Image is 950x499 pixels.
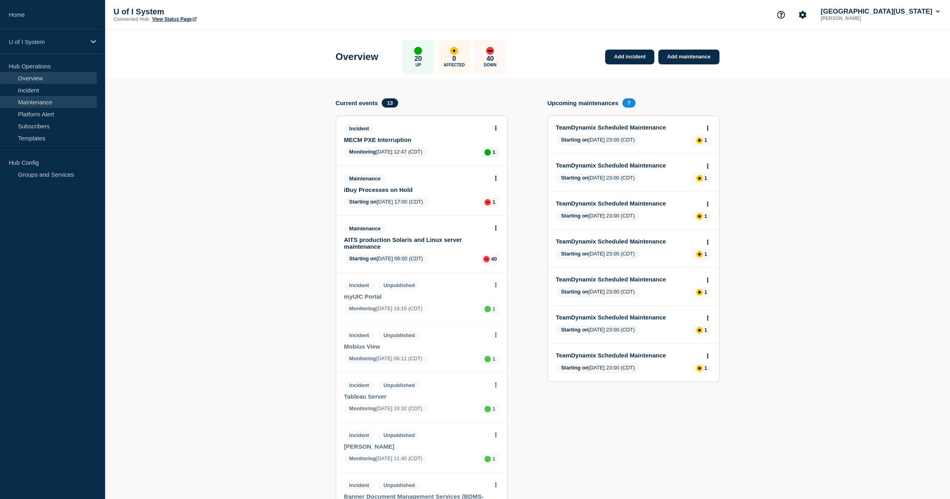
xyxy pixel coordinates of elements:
a: TeamDynamix Scheduled Maintenance [556,124,700,131]
span: Incident [344,331,374,340]
span: [DATE] 06:00 (CDT) [344,254,428,264]
a: TeamDynamix Scheduled Maintenance [556,276,700,283]
span: [DATE] 06:11 (CDT) [344,354,428,364]
h4: Upcoming maintenances [548,100,619,106]
div: affected [696,251,703,257]
span: Incident [344,281,374,290]
p: 1 [492,149,495,155]
div: down [486,47,494,55]
a: MECM PXE Interruption [344,136,488,143]
a: TeamDynamix Scheduled Maintenance [556,238,700,245]
span: Unpublished [378,381,420,390]
a: TeamDynamix Scheduled Maintenance [556,162,700,169]
p: 1 [704,289,707,295]
span: Starting on [561,365,589,371]
span: [DATE] 18:15 (CDT) [344,304,428,314]
span: Unpublished [378,431,420,440]
a: View Status Page [152,16,197,22]
p: U of I System [9,38,86,45]
span: Starting on [561,213,589,219]
div: up [484,406,491,412]
p: Down [484,63,496,67]
span: Monitoring [349,149,376,155]
div: down [483,256,490,262]
p: 1 [704,213,707,219]
span: Incident [344,381,374,390]
p: Affected [444,63,465,67]
div: affected [696,289,703,295]
p: 1 [704,251,707,257]
a: iBuy Processes on Hold [344,186,488,193]
p: 20 [414,55,422,63]
span: Starting on [561,327,589,333]
span: Unpublished [378,331,420,340]
p: 1 [492,356,495,362]
span: 7 [622,98,635,108]
a: Add maintenance [658,50,719,64]
a: myUIC Portal [344,293,488,300]
span: Monitoring [349,305,376,311]
div: up [414,47,422,55]
span: [DATE] 23:00 (CDT) [556,249,640,259]
span: [DATE] 23:00 (CDT) [556,363,640,373]
span: [DATE] 10:32 (CDT) [344,404,428,414]
span: Maintenance [344,224,386,233]
p: Up [415,63,421,67]
p: Connected Hub [114,16,149,22]
div: up [484,149,491,156]
h4: Current events [336,100,378,106]
div: down [484,199,491,206]
p: 1 [492,456,495,462]
p: 40 [486,55,494,63]
div: affected [696,137,703,144]
span: Monitoring [349,405,376,411]
p: 0 [452,55,456,63]
span: Starting on [349,199,377,205]
div: up [484,356,491,362]
a: Tableau Server [344,393,488,400]
span: [DATE] 23:00 (CDT) [556,287,640,297]
div: affected [450,47,458,55]
span: 13 [382,98,398,108]
div: affected [696,213,703,220]
a: Add incident [605,50,654,64]
p: 1 [704,175,707,181]
h1: Overview [336,51,378,62]
span: [DATE] 12:47 (CDT) [344,147,428,158]
div: up [484,306,491,312]
span: Starting on [561,137,589,143]
button: Support [773,6,789,23]
span: [DATE] 23:00 (CDT) [556,325,640,335]
div: affected [696,175,703,182]
span: Starting on [561,289,589,295]
span: [DATE] 17:00 (CDT) [344,197,428,208]
span: Starting on [349,255,377,261]
div: affected [696,327,703,333]
p: 1 [704,365,707,371]
a: Mobius View [344,343,488,350]
button: Account settings [794,6,811,23]
span: Starting on [561,251,589,257]
div: affected [696,365,703,371]
p: 1 [492,306,495,312]
span: [DATE] 11:40 (CDT) [344,454,428,464]
a: AITS production Solaris and Linux server maintenance [344,236,488,250]
a: TeamDynamix Scheduled Maintenance [556,314,700,321]
p: 1 [704,137,707,143]
span: Maintenance [344,174,386,183]
p: [PERSON_NAME] [819,16,902,21]
a: TeamDynamix Scheduled Maintenance [556,200,700,207]
div: up [484,456,491,462]
span: Unpublished [378,481,420,490]
p: 1 [704,327,707,333]
button: [GEOGRAPHIC_DATA][US_STATE] [819,8,941,16]
a: [PERSON_NAME] [344,443,488,450]
span: Unpublished [378,281,420,290]
span: Monitoring [349,455,376,461]
span: Incident [344,124,374,133]
span: [DATE] 23:00 (CDT) [556,211,640,222]
span: [DATE] 23:00 (CDT) [556,173,640,184]
span: Incident [344,431,374,440]
a: TeamDynamix Scheduled Maintenance [556,352,700,359]
p: 1 [492,406,495,412]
